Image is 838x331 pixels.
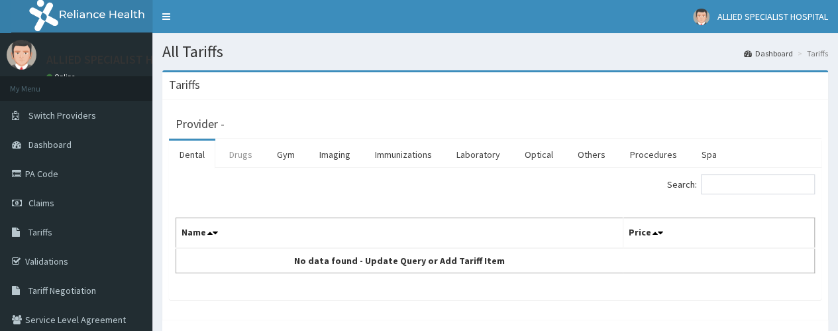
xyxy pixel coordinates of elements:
[169,141,215,168] a: Dental
[28,226,52,238] span: Tariffs
[176,218,623,249] th: Name
[169,79,200,91] h3: Tariffs
[46,54,197,66] p: ALLIED SPECIALIST HOSPITAL
[162,43,828,60] h1: All Tariffs
[176,118,225,130] h3: Provider -
[717,11,828,23] span: ALLIED SPECIALIST HOSPITAL
[219,141,263,168] a: Drugs
[364,141,443,168] a: Immunizations
[46,72,78,82] a: Online
[693,9,709,25] img: User Image
[623,218,814,249] th: Price
[514,141,564,168] a: Optical
[28,285,96,297] span: Tariff Negotiation
[567,141,616,168] a: Others
[701,174,815,194] input: Search:
[28,139,72,151] span: Dashboard
[619,141,688,168] a: Procedures
[667,174,815,194] label: Search:
[691,141,727,168] a: Spa
[744,48,793,59] a: Dashboard
[446,141,511,168] a: Laboratory
[309,141,361,168] a: Imaging
[28,109,96,121] span: Switch Providers
[794,48,828,59] li: Tariffs
[7,40,36,70] img: User Image
[176,248,623,273] td: No data found - Update Query or Add Tariff Item
[266,141,305,168] a: Gym
[28,197,54,209] span: Claims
